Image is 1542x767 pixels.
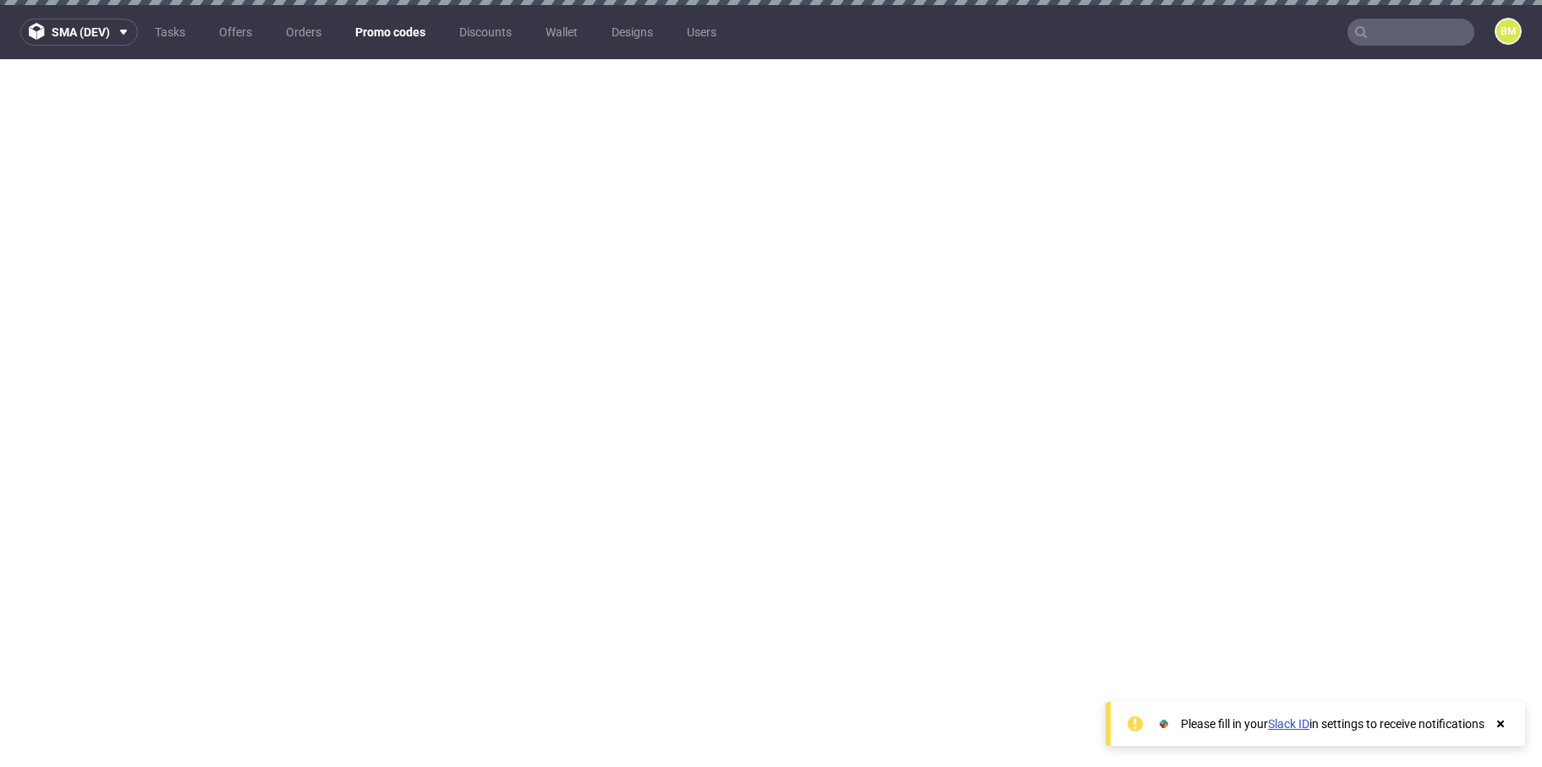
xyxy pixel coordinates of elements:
a: Designs [601,19,663,46]
span: sma (dev) [52,26,110,38]
a: Promo codes [345,19,436,46]
a: Wallet [535,19,588,46]
a: Slack ID [1268,717,1309,731]
a: Orders [276,19,332,46]
a: Offers [209,19,262,46]
figcaption: BM [1496,19,1520,43]
button: sma (dev) [20,19,138,46]
a: Discounts [449,19,522,46]
img: Slack [1155,715,1172,732]
div: Please fill in your in settings to receive notifications [1181,715,1484,732]
a: Users [677,19,727,46]
a: Tasks [145,19,195,46]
